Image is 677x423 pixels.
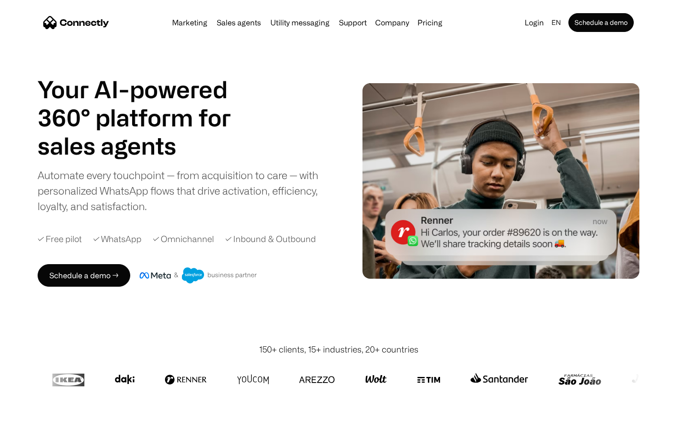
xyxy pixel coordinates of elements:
[38,132,254,160] div: 1 of 4
[548,16,567,29] div: en
[140,267,257,283] img: Meta and Salesforce business partner badge.
[153,233,214,245] div: ✓ Omnichannel
[335,19,370,26] a: Support
[568,13,634,32] a: Schedule a demo
[259,343,418,356] div: 150+ clients, 15+ industries, 20+ countries
[267,19,333,26] a: Utility messaging
[225,233,316,245] div: ✓ Inbound & Outbound
[9,406,56,420] aside: Language selected: English
[521,16,548,29] a: Login
[38,132,254,160] div: carousel
[168,19,211,26] a: Marketing
[38,132,254,160] h1: sales agents
[19,407,56,420] ul: Language list
[551,16,561,29] div: en
[213,19,265,26] a: Sales agents
[38,75,254,132] h1: Your AI-powered 360° platform for
[38,167,334,214] div: Automate every touchpoint — from acquisition to care — with personalized WhatsApp flows that driv...
[38,233,82,245] div: ✓ Free pilot
[93,233,142,245] div: ✓ WhatsApp
[372,16,412,29] div: Company
[414,19,446,26] a: Pricing
[38,264,130,287] a: Schedule a demo →
[375,16,409,29] div: Company
[43,16,109,30] a: home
